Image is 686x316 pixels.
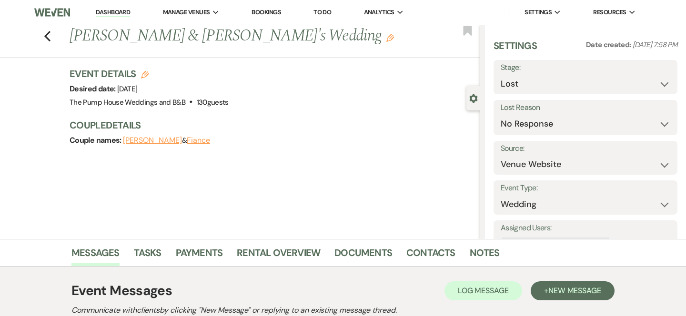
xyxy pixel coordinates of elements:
[70,118,471,132] h3: Couple Details
[176,245,223,266] a: Payments
[406,245,455,266] a: Contacts
[163,8,210,17] span: Manage Venues
[71,245,120,266] a: Messages
[458,286,509,296] span: Log Message
[34,2,70,22] img: Weven Logo
[71,281,172,301] h1: Event Messages
[386,33,394,42] button: Edit
[252,8,281,16] a: Bookings
[70,67,229,80] h3: Event Details
[70,98,185,107] span: The Pump House Weddings and B&B
[313,8,331,16] a: To Do
[501,142,670,156] label: Source:
[187,137,210,144] button: Fiance
[70,84,117,94] span: Desired date:
[70,135,123,145] span: Couple names:
[237,245,320,266] a: Rental Overview
[444,281,522,300] button: Log Message
[501,181,670,195] label: Event Type:
[364,8,394,17] span: Analytics
[469,93,478,102] button: Close lead details
[96,8,130,17] a: Dashboard
[134,245,161,266] a: Tasks
[586,40,633,49] span: Date created:
[197,98,229,107] span: 130 guests
[501,221,670,235] label: Assigned Users:
[334,245,392,266] a: Documents
[593,8,626,17] span: Resources
[633,40,677,49] span: [DATE] 7:58 PM
[548,286,601,296] span: New Message
[117,84,137,94] span: [DATE]
[525,8,552,17] span: Settings
[70,25,394,48] h1: [PERSON_NAME] & [PERSON_NAME]'s Wedding
[502,237,599,251] div: Pump House Bed & Breakfast
[501,101,670,115] label: Lost Reason
[531,281,615,300] button: +New Message
[470,245,500,266] a: Notes
[494,39,537,60] h3: Settings
[123,136,210,145] span: &
[123,137,182,144] button: [PERSON_NAME]
[501,61,670,75] label: Stage:
[71,305,615,316] h2: Communicate with clients by clicking "New Message" or replying to an existing message thread.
